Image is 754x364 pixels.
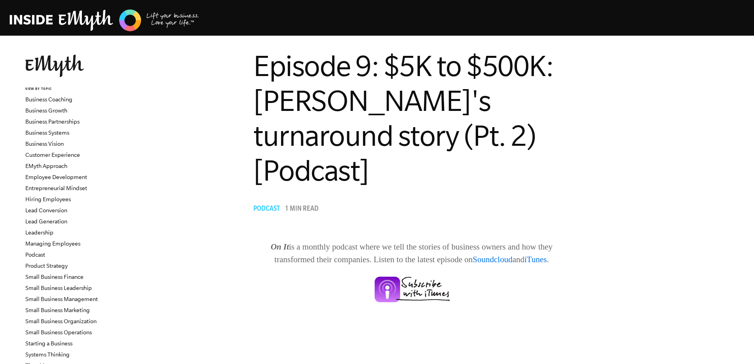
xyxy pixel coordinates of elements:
[25,185,87,191] a: Entrepreneurial Mindset
[285,206,319,213] p: 1 min read
[25,318,97,324] a: Small Business Organization
[714,326,754,364] iframe: Chat Widget
[9,8,199,32] img: EMyth Business Coaching
[25,340,72,347] a: Starting a Business
[25,163,67,169] a: EMyth Approach
[473,255,512,264] a: Soundcloud
[372,274,451,305] img: Subscribe with iTunes
[25,107,67,114] a: Business Growth
[25,174,87,180] a: Employee Development
[25,263,68,269] a: Product Strategy
[25,240,80,247] a: Managing Employees
[271,242,289,252] strong: On It
[253,50,553,187] span: Episode 9: $5K to $500K: [PERSON_NAME]'s turnaround story (Pt. 2) [Podcast]
[25,329,92,335] a: Small Business Operations
[25,87,121,92] h6: VIEW BY TOPIC
[25,229,53,236] a: Leadership
[25,207,67,213] a: Lead Conversion
[25,118,80,125] a: Business Partnerships
[25,196,71,202] a: Hiring Employees
[274,242,553,264] span: is a monthly podcast where we tell the stories of business owners and how they transformed their ...
[25,55,84,77] img: EMyth
[25,130,69,136] a: Business Systems
[25,296,98,302] a: Small Business Management
[25,285,92,291] a: Small Business Leadership
[25,307,90,313] a: Small Business Marketing
[25,252,45,258] a: Podcast
[524,255,547,264] a: iTunes
[25,141,64,147] a: Business Vision
[25,96,72,103] a: Business Coaching
[253,206,280,213] span: Podcast
[25,152,80,158] a: Customer Experience
[253,206,284,213] a: Podcast
[25,351,70,358] a: Systems Thinking
[25,218,67,225] a: Lead Generation
[25,274,84,280] a: Small Business Finance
